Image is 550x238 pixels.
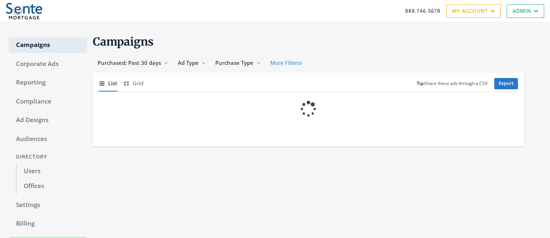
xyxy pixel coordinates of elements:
span: List [108,79,117,87]
button: Grid [123,75,144,91]
a: My Account [446,4,501,18]
img: Adwerx [6,3,42,19]
button: List [99,75,117,91]
a: 888.746.5678 [405,7,440,15]
button: Purchased: Past 30 days [93,56,173,70]
a: Campaigns [9,38,87,53]
span: Grid [133,79,144,87]
a: Reporting [9,75,87,90]
a: Export [494,78,518,89]
small: Share these ads through a CSV. [417,80,488,87]
button: Ad Type [173,56,211,70]
a: Admin [507,4,544,18]
span: Purchased: Past 30 days [98,59,161,66]
a: Audiences [9,132,87,147]
a: Corporate Ads [9,56,87,72]
div: Directory [9,150,87,164]
a: Settings [9,198,87,213]
span: Ad Type [178,59,199,66]
button: More Filters [266,56,307,70]
button: Purchase Type [211,56,266,70]
span: Campaigns [93,35,154,48]
a: Users [16,164,87,179]
a: Offices [16,179,87,194]
b: Tip: [417,80,425,86]
a: Ad Designs [9,113,87,128]
a: Compliance [9,94,87,109]
span: Purchase Type [215,59,254,66]
a: Billing [9,216,87,231]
